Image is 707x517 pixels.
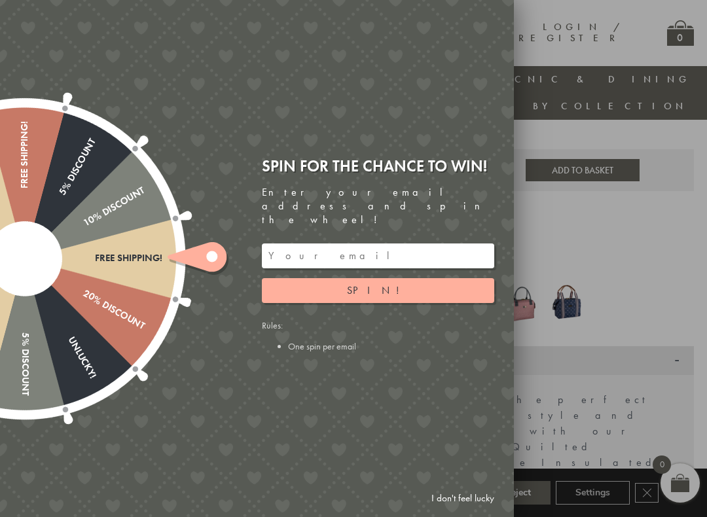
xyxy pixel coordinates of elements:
[22,185,146,264] div: 10% Discount
[25,253,162,264] div: Free shipping!
[19,121,30,258] div: Free shipping!
[19,258,30,396] div: 5% Discount
[262,319,494,352] div: Rules:
[262,278,494,303] button: Spin!
[20,137,98,261] div: 5% Discount
[262,243,494,268] input: Your email
[262,186,494,226] div: Enter your email address and spin the wheel!
[22,254,146,332] div: 20% Discount
[262,156,494,176] div: Spin for the chance to win!
[20,256,98,380] div: Unlucky!
[425,486,501,510] a: I don't feel lucky
[288,340,494,352] li: One spin per email
[347,283,409,297] span: Spin!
